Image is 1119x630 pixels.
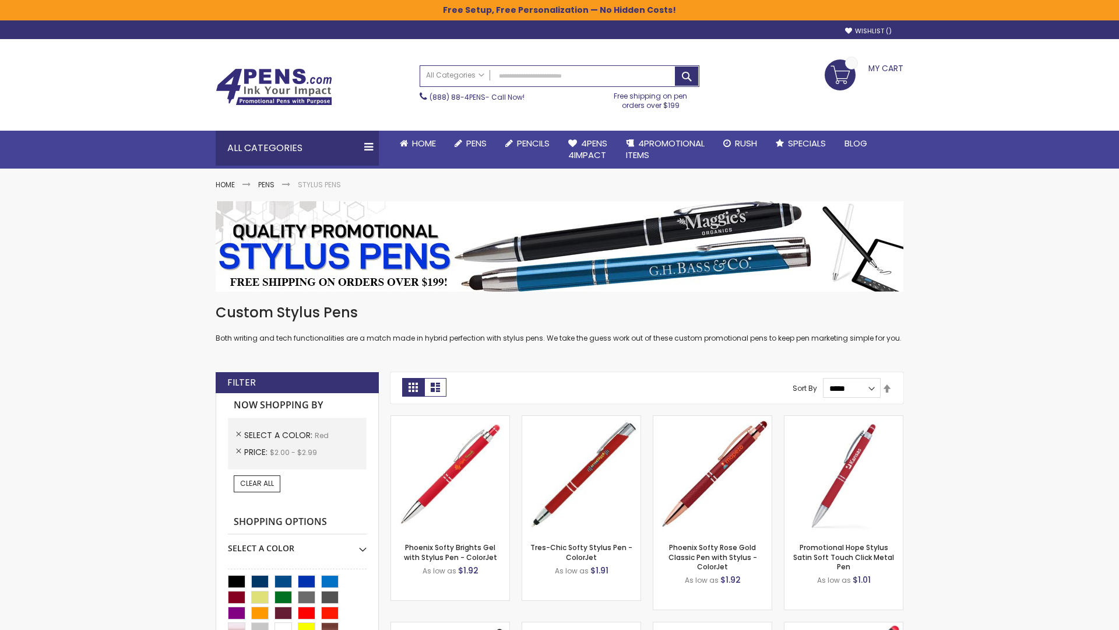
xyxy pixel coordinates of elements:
[391,416,509,534] img: Phoenix Softy Brights Gel with Stylus Pen - ColorJet-Red
[391,415,509,425] a: Phoenix Softy Brights Gel with Stylus Pen - ColorJet-Red
[853,574,871,586] span: $1.01
[685,575,719,585] span: As low as
[402,378,424,397] strong: Grid
[626,137,705,161] span: 4PROMOTIONAL ITEMS
[817,575,851,585] span: As low as
[845,27,892,36] a: Wishlist
[216,201,903,292] img: Stylus Pens
[234,475,280,492] a: Clear All
[590,565,608,576] span: $1.91
[227,376,256,389] strong: Filter
[258,180,275,190] a: Pens
[653,415,772,425] a: Phoenix Softy Rose Gold Classic Pen with Stylus - ColorJet-Red
[735,137,757,149] span: Rush
[216,303,903,344] div: Both writing and tech functionalities are a match made in hybrid perfection with stylus pens. We ...
[458,565,478,576] span: $1.92
[430,92,525,102] span: - Call Now!
[530,542,632,562] a: Tres-Chic Softy Stylus Pen - ColorJet
[390,131,445,156] a: Home
[844,137,867,149] span: Blog
[228,510,367,535] strong: Shopping Options
[420,66,490,85] a: All Categories
[784,415,903,425] a: Promotional Hope Stylus Satin Soft Touch Click Metal Pen-Red
[315,430,329,440] span: Red
[788,137,826,149] span: Specials
[559,131,617,169] a: 4Pens4impact
[617,131,714,169] a: 4PROMOTIONALITEMS
[216,68,332,106] img: 4Pens Custom Pens and Promotional Products
[522,416,641,534] img: Tres-Chic Softy Stylus Pen - ColorJet-Red
[430,92,485,102] a: (888) 88-4PENS
[240,478,274,488] span: Clear All
[270,447,317,457] span: $2.00 - $2.99
[423,566,456,576] span: As low as
[793,383,817,393] label: Sort By
[835,131,877,156] a: Blog
[496,131,559,156] a: Pencils
[466,137,487,149] span: Pens
[522,415,641,425] a: Tres-Chic Softy Stylus Pen - ColorJet-Red
[793,542,894,571] a: Promotional Hope Stylus Satin Soft Touch Click Metal Pen
[228,393,367,418] strong: Now Shopping by
[720,574,741,586] span: $1.92
[216,303,903,322] h1: Custom Stylus Pens
[517,137,550,149] span: Pencils
[766,131,835,156] a: Specials
[404,542,497,562] a: Phoenix Softy Brights Gel with Stylus Pen - ColorJet
[653,416,772,534] img: Phoenix Softy Rose Gold Classic Pen with Stylus - ColorJet-Red
[714,131,766,156] a: Rush
[216,180,235,190] a: Home
[244,446,270,458] span: Price
[784,416,903,534] img: Promotional Hope Stylus Satin Soft Touch Click Metal Pen-Red
[568,137,607,161] span: 4Pens 4impact
[298,180,341,190] strong: Stylus Pens
[228,534,367,554] div: Select A Color
[426,71,484,80] span: All Categories
[244,429,315,441] span: Select A Color
[555,566,589,576] span: As low as
[602,87,700,110] div: Free shipping on pen orders over $199
[412,137,436,149] span: Home
[445,131,496,156] a: Pens
[668,542,757,571] a: Phoenix Softy Rose Gold Classic Pen with Stylus - ColorJet
[216,131,379,166] div: All Categories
